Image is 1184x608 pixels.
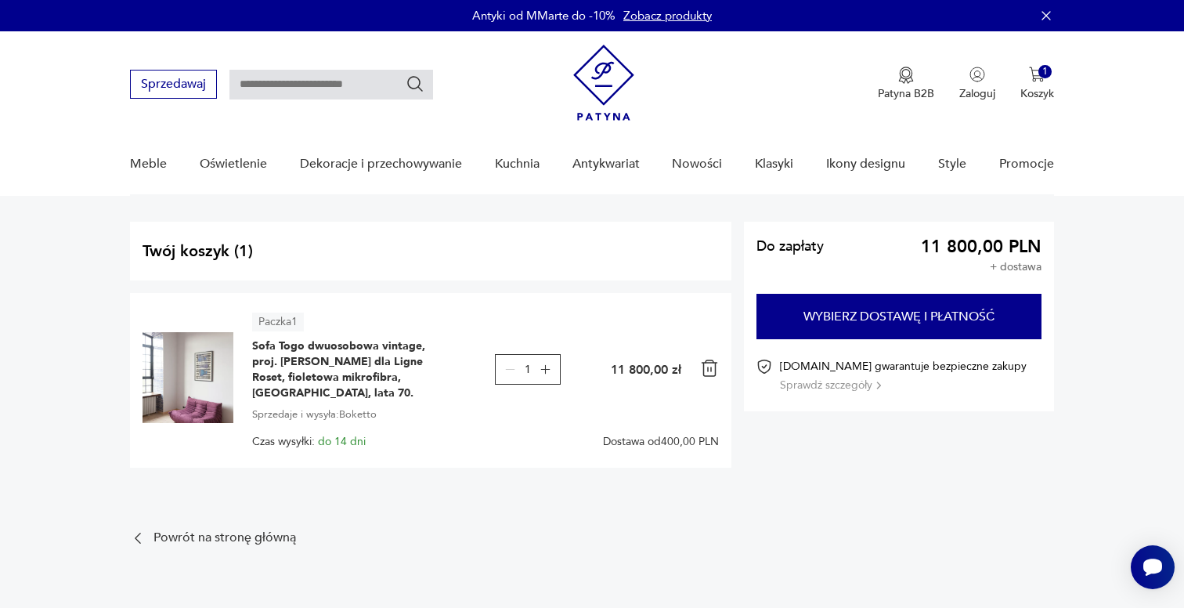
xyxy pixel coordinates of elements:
button: Szukaj [406,74,424,93]
p: Zaloguj [959,86,995,101]
p: Patyna B2B [878,86,934,101]
span: Sofa Togo dwuosobowa vintage, proj. [PERSON_NAME] dla Ligne Roset, fioletowa mikrofibra, [GEOGRAP... [252,338,448,401]
a: Meble [130,134,167,194]
img: Patyna - sklep z meblami i dekoracjami vintage [573,45,634,121]
article: Paczka 1 [252,313,304,331]
span: Sprzedaje i wysyła: Boketto [252,406,377,423]
a: Ikona medaluPatyna B2B [878,67,934,101]
span: Do zapłaty [756,241,824,253]
a: Zobacz produkty [623,8,712,24]
span: Czas wysyłki: [252,436,366,448]
span: 1 [525,364,531,375]
p: + dostawa [990,261,1041,273]
span: 11 800,00 PLN [921,241,1041,253]
a: Style [938,134,966,194]
span: Dostawa od 400,00 PLN [603,436,719,448]
div: 1 [1038,65,1052,78]
p: Powrót na stronę główną [153,533,296,543]
a: Oświetlenie [200,134,267,194]
a: Nowości [672,134,722,194]
a: Klasyki [755,134,793,194]
button: Patyna B2B [878,67,934,101]
a: Dekoracje i przechowywanie [300,134,462,194]
p: 11 800,00 zł [611,361,681,378]
img: Sofa Togo dwuosobowa vintage, proj. M. Ducaroy dla Ligne Roset, fioletowa mikrofibra, Francja, la... [143,332,233,423]
a: Powrót na stronę główną [130,530,296,546]
img: Ikonka użytkownika [969,67,985,82]
a: Promocje [999,134,1054,194]
button: Wybierz dostawę i płatność [756,294,1041,339]
a: Sprzedawaj [130,80,217,91]
a: Antykwariat [572,134,640,194]
p: Koszyk [1020,86,1054,101]
button: 1Koszyk [1020,67,1054,101]
a: Kuchnia [495,134,540,194]
img: Ikona strzałki w prawo [876,382,881,389]
button: Sprzedawaj [130,70,217,99]
img: Ikona medalu [898,67,914,84]
span: do 14 dni [318,434,366,449]
a: Ikony designu [826,134,905,194]
button: Sprawdź szczegóły [780,378,881,393]
p: Antyki od MMarte do -10% [472,8,615,24]
img: Ikona kosza [700,359,719,378]
iframe: Smartsupp widget button [1131,545,1175,589]
div: [DOMAIN_NAME] gwarantuje bezpieczne zakupy [780,359,1027,393]
img: Ikona koszyka [1029,67,1045,82]
button: Zaloguj [959,67,995,101]
img: Ikona certyfikatu [756,359,772,375]
h2: Twój koszyk ( 1 ) [143,241,719,262]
